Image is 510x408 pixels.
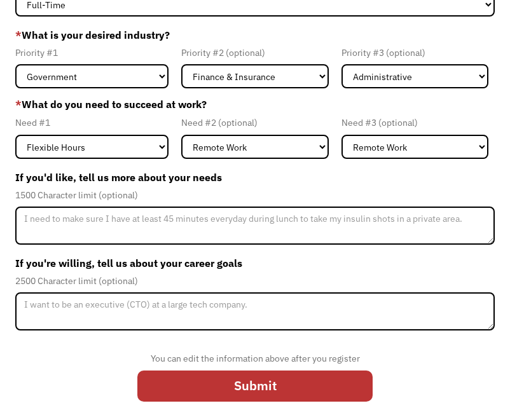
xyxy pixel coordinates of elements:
[181,45,328,60] div: Priority #2 (optional)
[15,115,169,130] div: Need #1
[137,371,373,402] input: Submit
[137,351,373,366] div: You can edit the information above after you register
[15,25,495,45] label: What is your desired industry?
[15,97,495,112] label: What do you need to succeed at work?
[15,187,495,203] div: 1500 Character limit (optional)
[15,45,169,60] div: Priority #1
[341,115,488,130] div: Need #3 (optional)
[15,253,495,273] label: If you're willing, tell us about your career goals
[15,167,495,187] label: If you'd like, tell us more about your needs
[181,115,328,130] div: Need #2 (optional)
[341,45,488,60] div: Priority #3 (optional)
[15,273,495,289] div: 2500 Character limit (optional)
